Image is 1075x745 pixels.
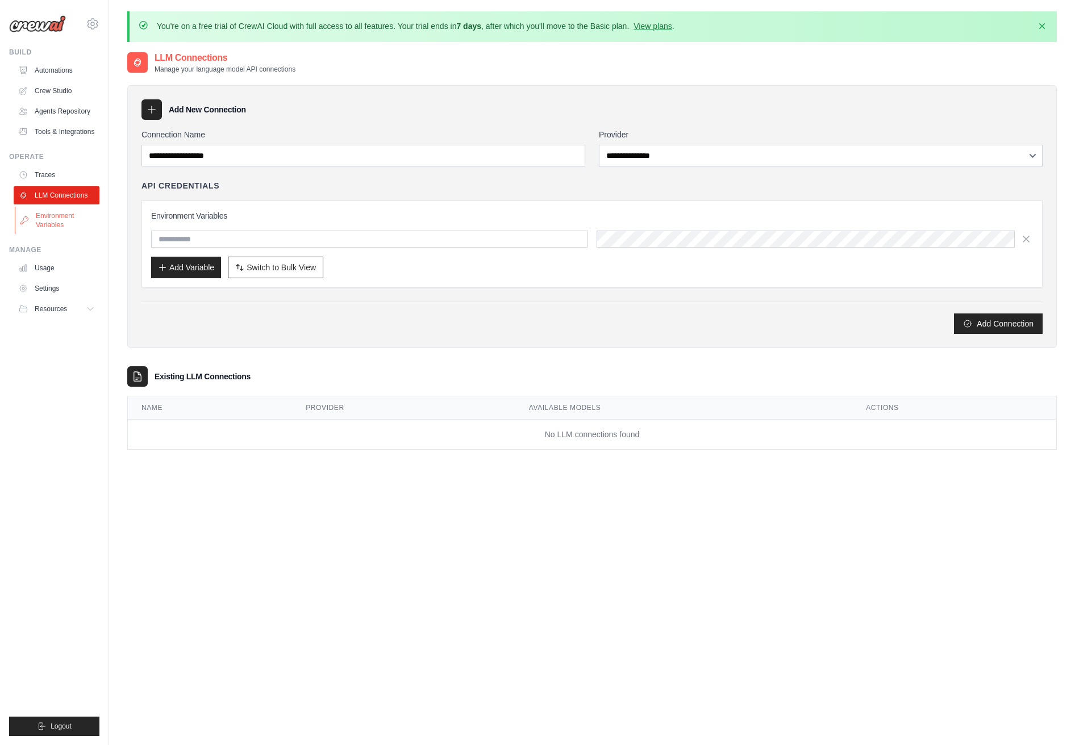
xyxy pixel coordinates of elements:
[247,262,316,273] span: Switch to Bulk View
[128,420,1056,450] td: No LLM connections found
[169,104,246,115] h3: Add New Connection
[155,371,251,382] h3: Existing LLM Connections
[14,82,99,100] a: Crew Studio
[9,152,99,161] div: Operate
[14,300,99,318] button: Resources
[128,396,292,420] th: Name
[954,313,1043,334] button: Add Connection
[14,186,99,204] a: LLM Connections
[9,15,66,32] img: Logo
[14,166,99,184] a: Traces
[9,48,99,57] div: Build
[14,279,99,298] a: Settings
[599,129,1043,140] label: Provider
[14,102,99,120] a: Agents Repository
[14,61,99,79] a: Automations
[9,717,99,736] button: Logout
[151,210,1033,221] h3: Environment Variables
[51,722,72,731] span: Logout
[155,51,295,65] h2: LLM Connections
[35,304,67,313] span: Resources
[14,123,99,141] a: Tools & Integrations
[15,207,101,234] a: Environment Variables
[9,245,99,254] div: Manage
[155,65,295,74] p: Manage your language model API connections
[157,20,674,32] p: You're on a free trial of CrewAI Cloud with full access to all features. Your trial ends in , aft...
[14,259,99,277] a: Usage
[141,180,219,191] h4: API Credentials
[456,22,481,31] strong: 7 days
[228,257,323,278] button: Switch to Bulk View
[852,396,1056,420] th: Actions
[634,22,672,31] a: View plans
[292,396,515,420] th: Provider
[515,396,852,420] th: Available Models
[151,257,221,278] button: Add Variable
[141,129,585,140] label: Connection Name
